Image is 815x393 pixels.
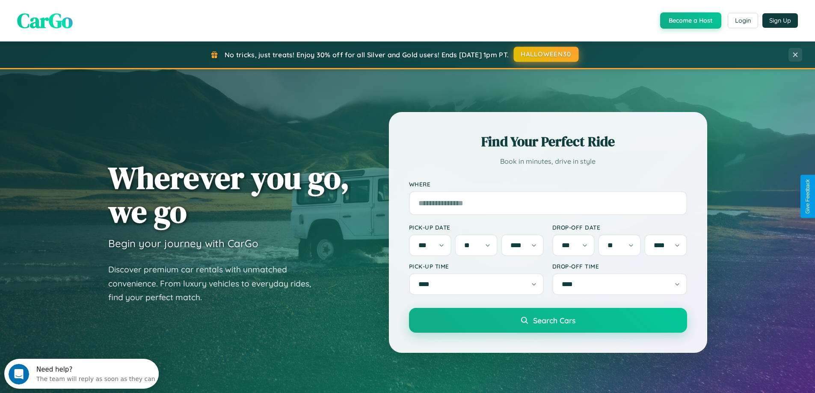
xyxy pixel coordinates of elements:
[805,179,811,214] div: Give Feedback
[409,132,687,151] h2: Find Your Perfect Ride
[4,359,159,389] iframe: Intercom live chat discovery launcher
[552,263,687,270] label: Drop-off Time
[17,6,73,35] span: CarGo
[409,180,687,188] label: Where
[409,308,687,333] button: Search Cars
[409,263,544,270] label: Pick-up Time
[762,13,798,28] button: Sign Up
[225,50,509,59] span: No tricks, just treats! Enjoy 30% off for all Silver and Gold users! Ends [DATE] 1pm PT.
[409,224,544,231] label: Pick-up Date
[660,12,721,29] button: Become a Host
[108,263,322,304] p: Discover premium car rentals with unmatched convenience. From luxury vehicles to everyday rides, ...
[514,47,579,62] button: HALLOWEEN30
[32,7,151,14] div: Need help?
[409,155,687,168] p: Book in minutes, drive in style
[3,3,159,27] div: Open Intercom Messenger
[552,224,687,231] label: Drop-off Date
[728,13,758,28] button: Login
[32,14,151,23] div: The team will reply as soon as they can
[108,161,350,228] h1: Wherever you go, we go
[108,237,258,250] h3: Begin your journey with CarGo
[533,316,575,325] span: Search Cars
[9,364,29,384] iframe: Intercom live chat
